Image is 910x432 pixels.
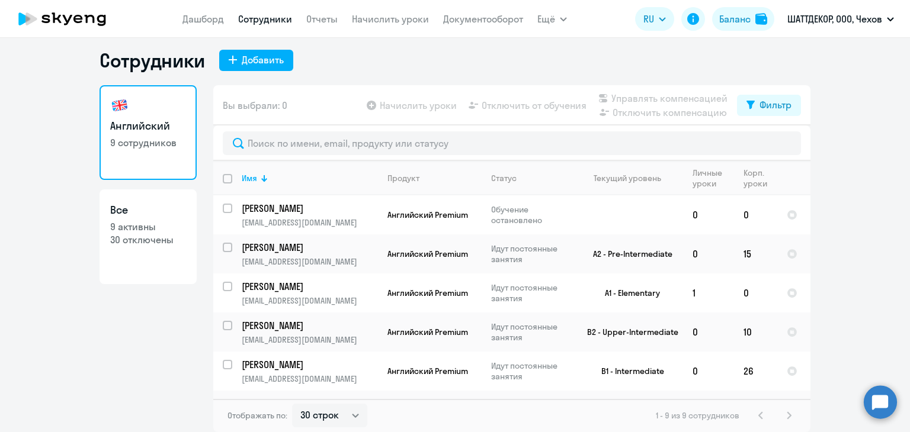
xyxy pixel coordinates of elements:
span: Английский Premium [387,249,468,259]
div: Личные уроки [693,167,733,189]
div: Статус [491,173,572,183]
img: english [110,96,129,115]
p: [PERSON_NAME] [242,319,376,332]
td: A2 - Pre-Intermediate [573,234,683,273]
a: [PERSON_NAME] [242,280,377,293]
span: Английский Premium [387,209,468,220]
span: Английский Premium [387,288,468,298]
a: [PERSON_NAME] [242,241,377,254]
div: Корп. уроки [744,167,777,189]
span: Ещё [537,12,555,26]
div: Продукт [387,173,419,183]
button: Добавить [219,50,293,71]
p: [EMAIL_ADDRESS][DOMAIN_NAME] [242,217,377,228]
div: Имя [242,173,257,183]
button: Ещё [537,7,567,31]
span: Английский Premium [387,366,468,376]
a: [PERSON_NAME] [242,397,377,410]
td: A1 - Elementary [573,273,683,312]
a: [PERSON_NAME] [242,358,377,371]
a: Дашборд [182,13,224,25]
div: Баланс [719,12,751,26]
div: Личные уроки [693,167,723,189]
a: Все9 активны30 отключены [100,189,197,284]
p: [EMAIL_ADDRESS][DOMAIN_NAME] [242,373,377,384]
td: 0 [683,312,734,352]
td: 10 [734,312,777,352]
div: Фильтр [760,98,792,112]
a: Начислить уроки [352,13,429,25]
button: ШАТТДЕКОР, ООО, Чехов [781,5,900,33]
img: balance [755,13,767,25]
a: Документооборот [443,13,523,25]
p: [PERSON_NAME] [242,202,376,215]
div: Текущий уровень [594,173,661,183]
p: 9 сотрудников [110,136,186,149]
p: 9 активны [110,220,186,233]
div: Продукт [387,173,481,183]
span: RU [643,12,654,26]
div: Текущий уровень [582,173,682,183]
a: Сотрудники [238,13,292,25]
p: 30 отключены [110,233,186,246]
td: 26 [734,352,777,391]
td: 0 [683,352,734,391]
p: Идут постоянные занятия [491,243,572,265]
td: 0 [683,234,734,273]
td: A1 - Elementary [573,391,683,430]
p: Идут постоянные занятия [491,321,572,343]
td: 0 [734,273,777,312]
td: 0 [683,195,734,234]
div: Корп. уроки [744,167,767,189]
span: Вы выбрали: 0 [223,98,287,112]
td: B1 - Intermediate [573,352,683,391]
p: [PERSON_NAME] [242,241,376,254]
p: ШАТТДЕКОР, ООО, Чехов [787,12,882,26]
a: [PERSON_NAME] [242,202,377,215]
button: RU [635,7,674,31]
button: Фильтр [737,95,801,116]
p: Идут постоянные занятия [491,282,572,304]
h1: Сотрудники [100,49,205,72]
td: 0 [734,195,777,234]
td: 22 [734,391,777,430]
p: Обучение остановлено [491,204,572,225]
div: Имя [242,173,377,183]
p: [EMAIL_ADDRESS][DOMAIN_NAME] [242,295,377,306]
a: [PERSON_NAME] [242,319,377,332]
span: 1 - 9 из 9 сотрудников [656,410,739,421]
p: Идут постоянные занятия [491,360,572,382]
h3: Английский [110,118,186,134]
button: Балансbalance [712,7,774,31]
div: Добавить [242,53,284,67]
div: Статус [491,173,517,183]
p: [EMAIL_ADDRESS][DOMAIN_NAME] [242,334,377,345]
p: [PERSON_NAME] [242,358,376,371]
a: Отчеты [306,13,338,25]
td: 0 [683,391,734,430]
input: Поиск по имени, email, продукту или статусу [223,131,801,155]
td: B2 - Upper-Intermediate [573,312,683,352]
p: [PERSON_NAME] [242,397,376,410]
p: [PERSON_NAME] [242,280,376,293]
a: Английский9 сотрудников [100,85,197,180]
h3: Все [110,202,186,218]
p: [EMAIL_ADDRESS][DOMAIN_NAME] [242,256,377,267]
td: 1 [683,273,734,312]
span: Отображать по: [227,410,287,421]
td: 15 [734,234,777,273]
span: Английский Premium [387,327,468,337]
